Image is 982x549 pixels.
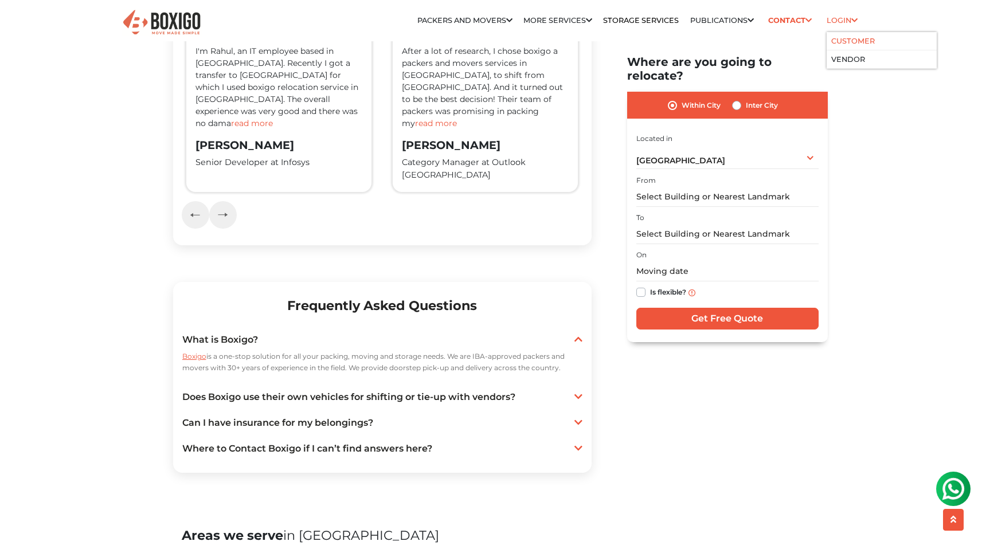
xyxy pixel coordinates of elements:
[182,442,582,456] a: Where to Contact Boxigo if I can’t find answers here?
[827,16,858,25] a: Login
[831,55,865,64] a: Vendor
[765,11,816,29] a: Contact
[11,11,34,34] img: whatsapp-icon.svg
[636,308,819,330] input: Get Free Quote
[218,212,228,217] img: next-testimonial
[195,45,362,130] p: I'm Rahul, an IT employee based in [GEOGRAPHIC_DATA]. Recently I got a transfer to [GEOGRAPHIC_DA...
[627,55,828,83] h2: Where are you going to relocate?
[650,286,686,298] label: Is flexible?
[417,16,512,25] a: Packers and Movers
[415,118,457,128] span: read more
[636,224,819,244] input: Select Building or Nearest Landmark
[182,528,583,543] h2: Areas we serve
[636,187,819,207] input: Select Building or Nearest Landmark
[831,37,875,45] a: Customer
[231,118,273,128] span: read more
[636,134,672,144] label: Located in
[182,352,206,360] span: Boxigo
[636,262,819,282] input: Moving date
[402,139,569,152] h3: [PERSON_NAME]
[636,155,725,166] span: [GEOGRAPHIC_DATA]
[182,390,582,404] a: Does Boxigo use their own vehicles for shifting or tie-up with vendors?
[523,16,592,25] a: More services
[182,416,582,430] a: Can I have insurance for my belongings?
[402,156,569,181] p: Category Manager at Outlook [GEOGRAPHIC_DATA]
[283,527,439,543] span: in [GEOGRAPHIC_DATA]
[688,289,695,296] img: info
[682,99,721,112] label: Within City
[195,139,362,152] h3: [PERSON_NAME]
[195,156,362,169] p: Senior Developer at Infosys
[182,351,582,374] p: is a one-stop solution for all your packing, moving and storage needs. We are IBA-approved packer...
[636,250,647,261] label: On
[636,213,644,223] label: To
[402,45,569,130] p: After a lot of research, I chose boxigo a packers and movers services in [GEOGRAPHIC_DATA], to sh...
[943,509,964,531] button: scroll up
[122,9,202,37] img: Boxigo
[182,333,582,347] a: What is Boxigo?
[603,16,679,25] a: Storage Services
[636,175,656,186] label: From
[690,16,754,25] a: Publications
[182,291,582,320] h2: Frequently Asked Questions
[190,213,200,218] img: previous-testimonial
[746,99,778,112] label: Inter City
